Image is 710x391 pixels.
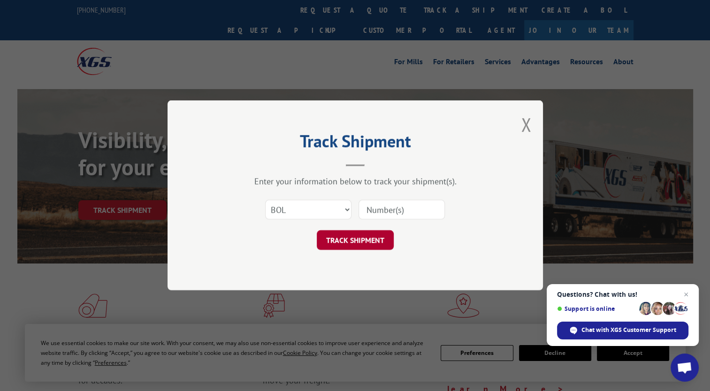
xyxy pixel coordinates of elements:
[359,200,445,220] input: Number(s)
[581,326,676,334] span: Chat with XGS Customer Support
[557,305,636,312] span: Support is online
[671,353,699,382] a: Open chat
[521,112,531,137] button: Close modal
[557,322,688,339] span: Chat with XGS Customer Support
[214,176,496,187] div: Enter your information below to track your shipment(s).
[214,135,496,152] h2: Track Shipment
[557,291,688,298] span: Questions? Chat with us!
[317,231,394,250] button: TRACK SHIPMENT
